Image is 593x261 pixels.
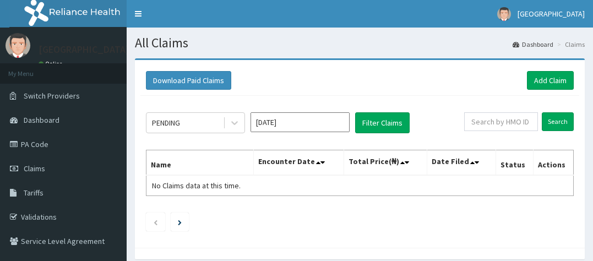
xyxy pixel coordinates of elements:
[39,45,129,55] p: [GEOGRAPHIC_DATA]
[24,91,80,101] span: Switch Providers
[344,150,427,176] th: Total Price(₦)
[146,71,231,90] button: Download Paid Claims
[254,150,344,176] th: Encounter Date
[178,217,182,227] a: Next page
[355,112,410,133] button: Filter Claims
[513,40,553,49] a: Dashboard
[518,9,585,19] span: [GEOGRAPHIC_DATA]
[497,7,511,21] img: User Image
[464,112,538,131] input: Search by HMO ID
[554,40,585,49] li: Claims
[427,150,496,176] th: Date Filed
[24,164,45,173] span: Claims
[542,112,574,131] input: Search
[251,112,350,132] input: Select Month and Year
[135,36,585,50] h1: All Claims
[527,71,574,90] a: Add Claim
[152,181,241,191] span: No Claims data at this time.
[146,150,254,176] th: Name
[39,60,65,68] a: Online
[152,117,180,128] div: PENDING
[496,150,534,176] th: Status
[533,150,573,176] th: Actions
[6,33,30,58] img: User Image
[153,217,158,227] a: Previous page
[24,188,43,198] span: Tariffs
[24,115,59,125] span: Dashboard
